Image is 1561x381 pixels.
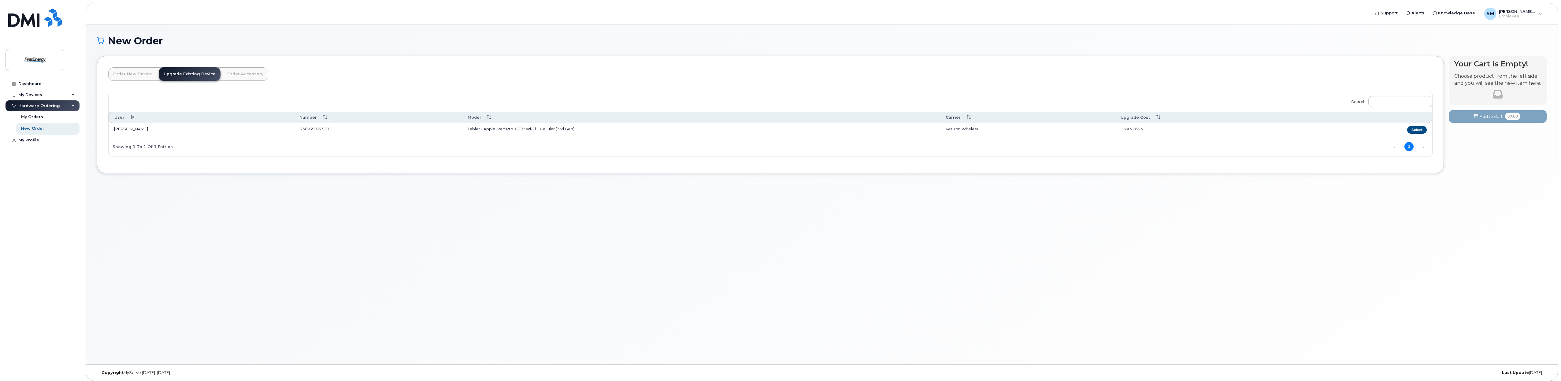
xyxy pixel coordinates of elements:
[1115,112,1310,123] th: Upgrade Cost: activate to sort column ascending
[299,126,330,131] span: 330
[1454,73,1541,87] p: Choose product from the left side and you will see the new item here.
[1063,370,1547,375] div: [DATE]
[462,112,940,123] th: Model: activate to sort column ascending
[222,67,268,81] a: Order Accessory
[1121,126,1144,131] span: UNKNOWN
[1480,114,1503,119] span: Add to Cart
[109,141,173,151] div: Showing 1 to 1 of 1 entries
[1534,354,1556,376] iframe: Messenger Launcher
[1347,92,1432,109] label: Search:
[108,67,157,81] a: Order New Device
[1502,370,1529,375] strong: Last Update
[1505,113,1520,120] span: $0.00
[308,126,317,131] span: 697
[1454,60,1541,68] h4: Your Cart is Empty!
[462,123,940,137] td: Tablet - Apple iPad Pro 12.9" Wi-Fi + Cellular (3rd Gen)
[1404,142,1414,151] a: 1
[940,112,1115,123] th: Carrier: activate to sort column ascending
[1419,142,1428,151] a: Next
[294,112,462,123] th: Number: activate to sort column ascending
[109,112,294,123] th: User: activate to sort column descending
[159,67,221,81] a: Upgrade Existing Device
[317,126,330,131] span: 7561
[1449,110,1547,123] button: Add to Cart $0.00
[1390,142,1399,151] a: Previous
[97,35,1547,46] h1: New Order
[1407,126,1427,134] button: Select
[1368,96,1432,107] input: Search:
[940,123,1115,137] td: Verizon Wireless
[102,370,124,375] strong: Copyright
[109,123,294,137] td: [PERSON_NAME]
[97,370,580,375] div: MyServe [DATE]–[DATE]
